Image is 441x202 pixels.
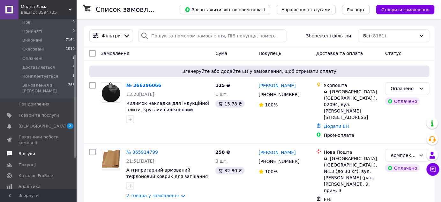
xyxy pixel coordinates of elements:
[22,37,42,43] span: Виконані
[67,123,73,129] span: 2
[363,33,370,39] span: Всі
[259,92,300,97] span: [PHONE_NUMBER]
[96,6,161,13] h1: Список замовлень
[126,83,161,88] a: № 366296066
[22,74,58,79] span: Комплектується
[68,82,75,94] span: 766
[324,89,380,120] div: м. [GEOGRAPHIC_DATA] ([GEOGRAPHIC_DATA].), 02094, вул. [PERSON_NAME][STREET_ADDRESS]
[282,7,331,12] span: Управління статусами
[72,19,75,25] span: 0
[22,46,44,52] span: Скасовані
[21,4,69,10] span: Модна Лама
[101,82,121,103] a: Фото товару
[391,85,416,92] div: Оплачено
[277,5,336,14] button: Управління статусами
[19,151,35,157] span: Відгуки
[385,164,420,172] div: Оплачено
[22,56,42,61] span: Оплачені
[215,150,230,155] span: 258 ₴
[101,51,129,56] span: Замовлення
[215,92,228,97] span: 1 шт.
[385,97,420,105] div: Оплачено
[259,159,300,164] span: [PHONE_NUMBER]
[376,5,435,14] button: Створити замовлення
[126,193,179,198] a: 2 товара у замовленні
[19,184,41,190] span: Аналітика
[259,82,296,89] a: [PERSON_NAME]
[381,7,430,12] span: Створити замовлення
[21,10,77,15] div: Ваш ID: 3594735
[324,149,380,155] div: Нова Пошта
[138,29,287,42] input: Пошук за номером замовлення, ПІБ покупця, номером телефону, Email, номером накладної
[126,159,154,164] span: 21:51[DATE]
[66,37,75,43] span: 7164
[72,74,75,79] span: 1
[324,82,380,89] div: Укрпошта
[101,149,121,169] img: Фото товару
[259,149,296,156] a: [PERSON_NAME]
[126,150,158,155] a: № 365914799
[22,28,42,34] span: Прийняті
[215,51,227,56] span: Cума
[391,152,416,159] div: Комплектується
[22,82,68,94] span: Замовлення з [PERSON_NAME]
[19,113,59,118] span: Товари та послуги
[265,169,278,174] span: 100%
[22,19,32,25] span: Нові
[22,65,55,70] span: Доставляється
[427,163,439,176] button: Чат з покупцем
[19,123,66,129] span: [DEMOGRAPHIC_DATA]
[342,5,370,14] button: Експорт
[265,102,278,107] span: 100%
[72,65,75,70] span: 5
[259,51,281,56] span: Покупець
[185,7,265,12] span: Завантажити звіт по пром-оплаті
[215,159,228,164] span: 3 шт.
[102,82,120,102] img: Фото товару
[72,56,75,61] span: 1
[370,7,435,12] a: Створити замовлення
[180,5,270,14] button: Завантажити звіт по пром-оплаті
[324,155,380,194] div: м. [GEOGRAPHIC_DATA] ([GEOGRAPHIC_DATA].), №13 (до 30 кг): вул. [PERSON_NAME] (ран. [PERSON_NAME]...
[215,100,244,108] div: 15.78 ₴
[126,92,154,97] span: 13:20[DATE]
[19,134,59,146] span: Показники роботи компанії
[66,46,75,52] span: 1010
[19,173,53,179] span: Каталог ProSale
[126,167,208,185] a: Антипригарний армований тефлоновий коврик для запікання 40х60 см
[215,167,244,175] div: 32.80 ₴
[19,101,49,107] span: Повідомлення
[306,33,353,39] span: Збережені фільтри:
[385,51,401,56] span: Статус
[324,124,349,129] a: Додати ЕН
[102,33,121,39] span: Фільтри
[324,132,380,138] div: Пром-оплата
[371,33,386,38] span: (8181)
[316,51,363,56] span: Доставка та оплата
[92,68,427,74] span: Згенеруйте або додайте ЕН у замовлення, щоб отримати оплату
[19,162,36,168] span: Покупці
[215,83,230,88] span: 125 ₴
[347,7,365,12] span: Експорт
[126,101,209,119] a: Килимок накладка для індукційної плити, круглий силіконовий килимок для індукції 28см
[72,28,75,34] span: 0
